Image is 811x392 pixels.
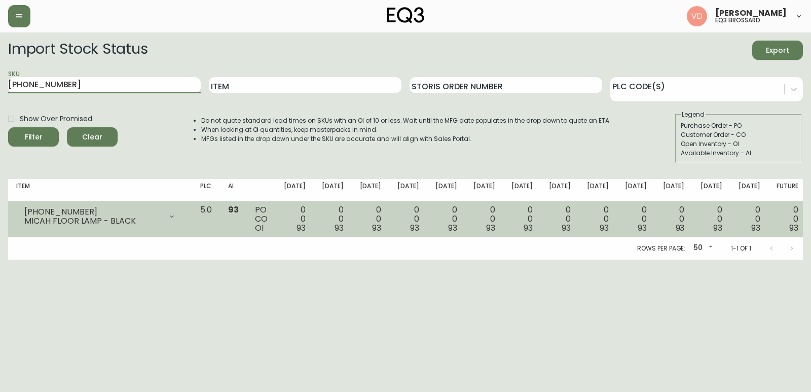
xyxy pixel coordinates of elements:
[335,222,344,234] span: 93
[16,205,184,228] div: [PHONE_NUMBER]MICAH FLOOR LAMP - BLACK
[777,205,798,233] div: 0 0
[276,179,314,201] th: [DATE]
[681,149,796,158] div: Available Inventory - AI
[397,205,419,233] div: 0 0
[220,179,247,201] th: AI
[681,139,796,149] div: Open Inventory - OI
[731,244,751,253] p: 1-1 of 1
[486,222,495,234] span: 93
[617,179,655,201] th: [DATE]
[435,205,457,233] div: 0 0
[75,131,109,144] span: Clear
[255,222,264,234] span: OI
[715,17,760,23] h5: eq3 brossard
[465,179,503,201] th: [DATE]
[314,179,352,201] th: [DATE]
[8,179,192,201] th: Item
[579,179,617,201] th: [DATE]
[201,134,611,144] li: MFGs listed in the drop down under the SKU are accurate and will align with Sales Portal.
[201,125,611,134] li: When looking at OI quantities, keep masterpacks in mind.
[701,205,722,233] div: 0 0
[789,222,798,234] span: 93
[541,179,579,201] th: [DATE]
[739,205,760,233] div: 0 0
[638,222,647,234] span: 93
[372,222,381,234] span: 93
[692,179,730,201] th: [DATE]
[751,222,760,234] span: 93
[637,244,685,253] p: Rows per page:
[681,130,796,139] div: Customer Order - CO
[297,222,306,234] span: 93
[625,205,647,233] div: 0 0
[681,110,706,119] legend: Legend
[8,41,148,60] h2: Import Stock Status
[201,116,611,125] li: Do not quote standard lead times on SKUs with an OI of 10 or less. Wait until the MFG date popula...
[24,217,162,226] div: MICAH FLOOR LAMP - BLACK
[587,205,609,233] div: 0 0
[681,121,796,130] div: Purchase Order - PO
[655,179,693,201] th: [DATE]
[255,205,268,233] div: PO CO
[427,179,465,201] th: [DATE]
[322,205,344,233] div: 0 0
[511,205,533,233] div: 0 0
[473,205,495,233] div: 0 0
[676,222,685,234] span: 93
[768,179,806,201] th: Future
[760,44,795,57] span: Export
[389,179,427,201] th: [DATE]
[284,205,306,233] div: 0 0
[715,9,787,17] span: [PERSON_NAME]
[503,179,541,201] th: [DATE]
[192,179,220,201] th: PLC
[67,127,118,147] button: Clear
[448,222,457,234] span: 93
[752,41,803,60] button: Export
[192,201,220,237] td: 5.0
[713,222,722,234] span: 93
[352,179,390,201] th: [DATE]
[24,207,162,217] div: [PHONE_NUMBER]
[410,222,419,234] span: 93
[687,6,707,26] img: 34cbe8de67806989076631741e6a7c6b
[20,114,92,124] span: Show Over Promised
[8,127,59,147] button: Filter
[228,204,239,216] span: 93
[663,205,685,233] div: 0 0
[600,222,609,234] span: 93
[689,240,715,257] div: 50
[562,222,571,234] span: 93
[524,222,533,234] span: 93
[360,205,382,233] div: 0 0
[387,7,424,23] img: logo
[549,205,571,233] div: 0 0
[730,179,768,201] th: [DATE]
